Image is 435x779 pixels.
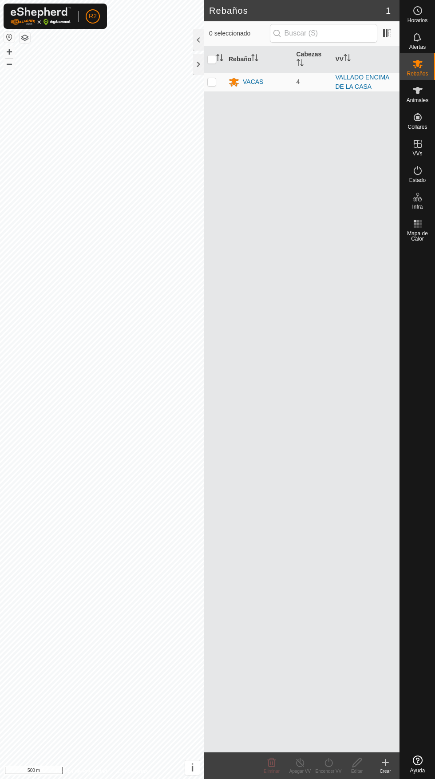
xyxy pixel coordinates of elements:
span: Ayuda [410,768,425,773]
button: + [4,47,15,57]
div: Encender VV [314,768,343,775]
div: Apagar VV [286,768,314,775]
th: Cabezas [293,46,332,73]
span: 4 [297,78,300,85]
span: R2 [89,12,97,21]
p-sorticon: Activar para ordenar [216,55,223,63]
p-sorticon: Activar para ordenar [344,55,351,63]
button: i [185,760,200,775]
div: VACAS [243,77,263,87]
span: Rebaños [407,71,428,76]
button: Restablecer Mapa [4,32,15,43]
a: VALLADO ENCIMA DE LA CASA [336,74,389,90]
span: Animales [407,98,428,103]
span: Estado [409,178,426,183]
span: Infra [412,204,423,210]
p-sorticon: Activar para ordenar [251,55,258,63]
span: Alertas [409,44,426,50]
a: Política de Privacidad [56,767,107,775]
span: 1 [386,4,391,17]
span: Mapa de Calor [402,231,433,241]
p-sorticon: Activar para ordenar [297,60,304,67]
span: Horarios [407,18,427,23]
span: 0 seleccionado [209,29,270,38]
th: VV [332,46,400,73]
img: Logo Gallagher [11,7,71,25]
button: Capas del Mapa [20,32,30,43]
div: Crear [371,768,399,775]
th: Rebaño [225,46,293,73]
span: VVs [412,151,422,156]
h2: Rebaños [209,5,386,16]
div: Editar [343,768,371,775]
span: Collares [407,124,427,130]
button: – [4,58,15,69]
a: Contáctenos [118,767,148,775]
span: i [191,762,194,774]
input: Buscar (S) [270,24,377,43]
span: Eliminar [264,769,280,774]
a: Ayuda [400,752,435,777]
